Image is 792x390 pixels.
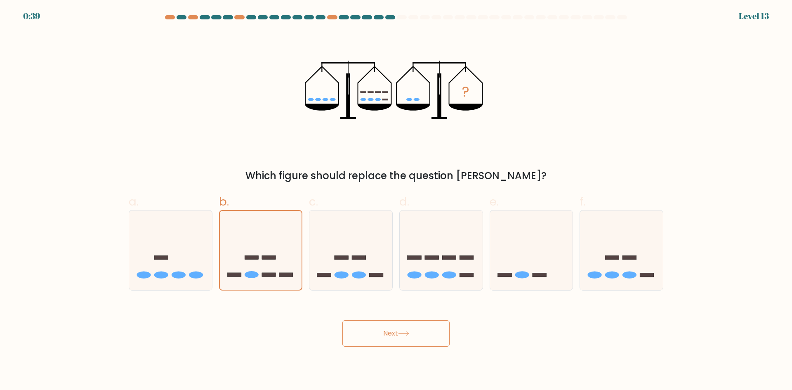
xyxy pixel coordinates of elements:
div: Level 13 [739,10,769,22]
button: Next [342,320,450,347]
span: b. [219,194,229,210]
div: 0:39 [23,10,40,22]
tspan: ? [462,82,469,102]
span: a. [129,194,139,210]
span: c. [309,194,318,210]
span: e. [490,194,499,210]
span: f. [580,194,585,210]
div: Which figure should replace the question [PERSON_NAME]? [134,168,658,183]
span: d. [399,194,409,210]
